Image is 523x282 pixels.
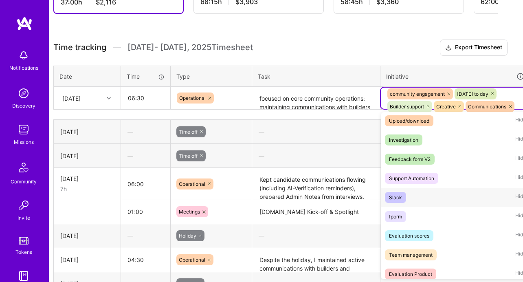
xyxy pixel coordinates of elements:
[179,95,206,101] span: Operational
[171,66,252,87] th: Type
[253,169,379,199] textarea: Kept candidate communications flowing (including AI-Verification reminders), prepared Admin Notes...
[389,193,402,202] div: Slack
[14,158,33,177] img: Community
[179,257,205,263] span: Operational
[252,121,380,143] div: —
[389,270,432,278] div: Evaluation Product
[62,94,81,102] div: [DATE]
[121,145,170,167] div: —
[179,209,200,215] span: Meetings
[445,44,452,52] i: icon Download
[390,91,445,97] span: community engagement
[179,129,198,135] span: Time off
[18,214,30,222] div: Invite
[60,185,114,193] div: 7h
[15,85,32,101] img: discovery
[53,42,106,53] span: Time tracking
[389,155,431,163] div: Feedback form V2
[252,145,380,167] div: —
[179,181,205,187] span: Operational
[253,249,379,271] textarea: Despite the holiday, I maintained active communications with builders and candidates following up...
[121,225,170,247] div: —
[15,248,32,256] div: Tokens
[457,91,488,97] span: [DATE] to day
[121,249,170,271] input: HH:MM
[60,256,114,264] div: [DATE]
[389,136,418,144] div: Investigation
[127,72,165,81] div: Time
[107,96,111,100] i: icon Chevron
[389,212,402,221] div: fporm
[15,197,32,214] img: Invite
[54,66,121,87] th: Date
[468,104,506,110] span: Communications
[389,231,429,240] div: Evaluation scores
[9,64,38,72] div: Notifications
[436,104,456,110] span: Creative
[440,40,508,56] button: Export Timesheet
[127,42,253,53] span: [DATE] - [DATE] , 2025 Timesheet
[389,251,433,259] div: Team management
[253,88,379,109] textarea: focused on core community operations: maintaining communications with builders and candidates, pr...
[121,87,170,109] input: HH:MM
[252,225,380,247] div: —
[15,47,32,64] img: bell
[60,174,114,183] div: [DATE]
[60,128,114,136] div: [DATE]
[14,138,34,146] div: Missions
[121,121,170,143] div: —
[389,117,429,125] div: Upload/download
[60,152,114,160] div: [DATE]
[11,177,37,186] div: Community
[16,16,33,31] img: logo
[60,231,114,240] div: [DATE]
[15,121,32,138] img: teamwork
[252,66,380,87] th: Task
[179,153,198,159] span: Time off
[253,201,379,223] textarea: [DOMAIN_NAME] Kick-off & Spotlight
[12,101,35,110] div: Discovery
[19,237,29,245] img: tokens
[389,174,434,183] div: Support Automation
[121,201,170,223] input: HH:MM
[390,104,424,110] span: Builder support
[179,233,196,239] span: Holiday
[121,173,170,195] input: HH:MM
